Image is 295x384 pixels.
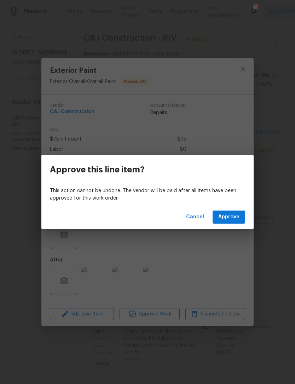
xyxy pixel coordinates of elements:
span: Approve [218,213,239,221]
button: Approve [213,211,245,224]
p: This action cannot be undone. The vendor will be paid after all items have been approved for this... [50,187,245,202]
span: Cancel [186,213,204,221]
button: Cancel [183,211,207,224]
h3: Approve this line item? [50,165,145,175]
